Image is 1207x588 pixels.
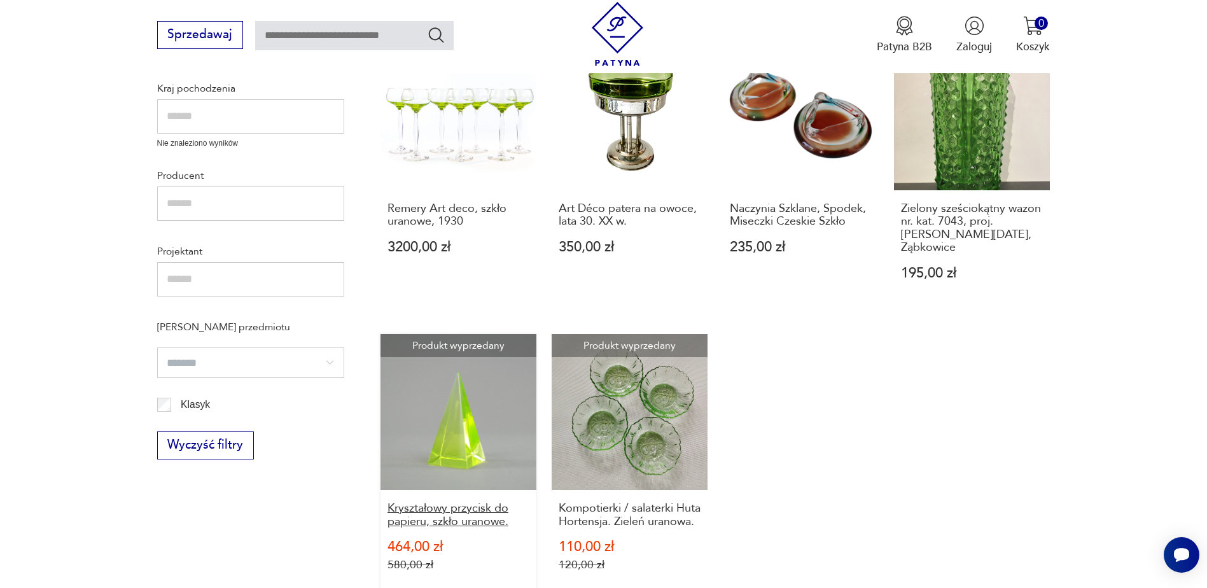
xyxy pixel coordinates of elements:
h3: Art Déco patera na owoce, lata 30. XX w. [559,202,701,228]
p: Kraj pochodzenia [157,80,344,97]
button: Szukaj [427,25,445,44]
a: Sprzedawaj [157,31,243,41]
p: 120,00 zł [559,558,701,571]
h3: Zielony sześciokątny wazon nr. kat. 7043, proj. [PERSON_NAME][DATE], Ząbkowice [901,202,1043,255]
img: Ikonka użytkownika [965,16,984,36]
button: Zaloguj [956,16,992,54]
button: 0Koszyk [1016,16,1050,54]
img: Ikona koszyka [1023,16,1043,36]
p: Patyna B2B [877,39,932,54]
button: Sprzedawaj [157,21,243,49]
button: Patyna B2B [877,16,932,54]
a: Produkt wyprzedanyZielony sześciokątny wazon nr. kat. 7043, proj. Jan Sylwester Drost, ZąbkowiceZ... [894,34,1050,310]
button: Wyczyść filtry [157,431,254,459]
div: 0 [1035,17,1048,30]
h3: Kryształowy przycisk do papieru, szkło uranowe. [387,502,529,528]
a: Remery Art deco, szkło uranowe, 1930Remery Art deco, szkło uranowe, 19303200,00 zł [380,34,536,310]
p: Zaloguj [956,39,992,54]
h3: Naczynia Szklane, Spodek, Miseczki Czeskie Szkło [730,202,872,228]
img: Patyna - sklep z meblami i dekoracjami vintage [585,2,650,66]
a: Naczynia Szklane, Spodek, Miseczki Czeskie SzkłoNaczynia Szklane, Spodek, Miseczki Czeskie Szkło2... [723,34,879,310]
p: Klasyk [181,396,210,413]
h3: Kompotierki / salaterki Huta Hortensja. Zieleń uranowa. [559,502,701,528]
p: [PERSON_NAME] przedmiotu [157,319,344,335]
a: Art Déco patera na owoce, lata 30. XX w.Art Déco patera na owoce, lata 30. XX w.350,00 zł [552,34,708,310]
p: Producent [157,167,344,184]
p: 464,00 zł [387,540,529,554]
iframe: Smartsupp widget button [1164,537,1199,573]
p: 110,00 zł [559,540,701,554]
p: 350,00 zł [559,241,701,254]
p: 3200,00 zł [387,241,529,254]
h3: Remery Art deco, szkło uranowe, 1930 [387,202,529,228]
p: Projektant [157,243,344,260]
p: 235,00 zł [730,241,872,254]
a: Ikona medaluPatyna B2B [877,16,932,54]
p: Koszyk [1016,39,1050,54]
img: Ikona medalu [895,16,914,36]
p: Nie znaleziono wyników [157,137,344,150]
p: 580,00 zł [387,558,529,571]
p: 195,00 zł [901,267,1043,280]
